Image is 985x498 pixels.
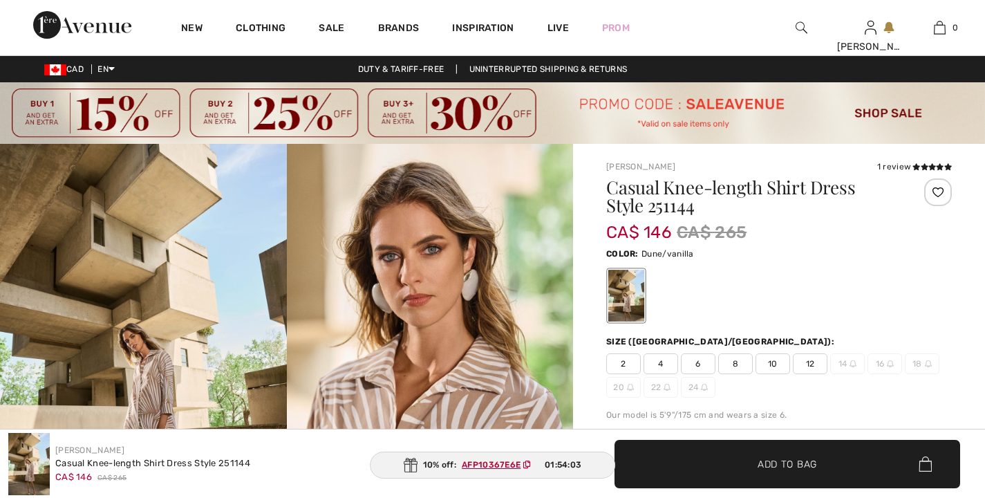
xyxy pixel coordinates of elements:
[905,353,939,374] span: 18
[462,460,520,470] ins: AFP10367E6E
[919,456,932,472] img: Bag.svg
[677,220,747,245] span: CA$ 265
[452,22,514,37] span: Inspiration
[545,459,581,471] span: 01:54:03
[850,360,856,367] img: ring-m.svg
[606,409,952,421] div: Our model is 5'9"/175 cm and wears a size 6.
[319,22,344,37] a: Sale
[8,433,50,495] img: Casual Knee-Length Shirt Dress Style 251144
[606,209,671,242] span: CA$ 146
[867,353,902,374] span: 16
[644,377,678,398] span: 22
[681,377,715,398] span: 24
[925,360,932,367] img: ring-m.svg
[181,22,203,37] a: New
[953,21,958,34] span: 0
[615,440,960,488] button: Add to Bag
[756,353,790,374] span: 10
[681,353,715,374] span: 6
[887,360,894,367] img: ring-m.svg
[664,384,670,391] img: ring-m.svg
[606,377,641,398] span: 20
[644,353,678,374] span: 4
[627,384,634,391] img: ring-m.svg
[718,353,753,374] span: 8
[33,11,131,39] img: 1ère Avenue
[97,473,126,483] span: CA$ 265
[370,452,616,479] div: 10% off:
[602,21,630,35] a: Prom
[758,456,817,471] span: Add to Bag
[701,384,708,391] img: ring-m.svg
[236,22,285,37] a: Clothing
[97,64,115,74] span: EN
[55,472,92,482] span: CA$ 146
[865,21,876,34] a: Sign In
[606,249,639,259] span: Color:
[934,19,946,36] img: My Bag
[44,64,89,74] span: CAD
[793,353,827,374] span: 12
[837,39,905,54] div: [PERSON_NAME]
[641,249,694,259] span: Dune/vanilla
[830,353,865,374] span: 14
[606,353,641,374] span: 2
[378,22,420,37] a: Brands
[608,270,644,322] div: Dune/vanilla
[606,162,675,172] a: [PERSON_NAME]
[606,335,837,348] div: Size ([GEOGRAPHIC_DATA]/[GEOGRAPHIC_DATA]):
[547,21,569,35] a: Live
[55,445,124,455] a: [PERSON_NAME]
[906,19,973,36] a: 0
[404,458,418,472] img: Gift.svg
[796,19,807,36] img: search the website
[877,160,952,173] div: 1 review
[44,64,66,75] img: Canadian Dollar
[606,178,894,214] h1: Casual Knee-length Shirt Dress Style 251144
[55,456,250,470] div: Casual Knee-length Shirt Dress Style 251144
[865,19,876,36] img: My Info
